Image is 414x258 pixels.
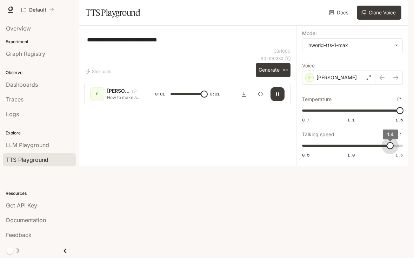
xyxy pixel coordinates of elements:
button: Reset to default [395,95,403,103]
button: Download audio [237,87,251,101]
button: Copy Voice ID [129,89,139,93]
p: Talking speed [302,132,334,137]
p: 33 / 1000 [274,48,291,54]
span: 1.1 [347,117,355,123]
h1: TTS Playground [86,6,140,20]
a: Docs [328,6,351,20]
div: inworld-tts-1-max [302,39,402,52]
span: 1.5 [395,117,403,123]
span: 1.4 [387,131,394,137]
p: [PERSON_NAME] [316,74,357,81]
span: 1.5 [395,152,403,158]
button: Reset to default [395,131,403,138]
div: inworld-tts-1-max [307,42,391,49]
span: 0:01 [210,91,220,98]
span: 1.0 [347,152,355,158]
div: É [92,88,103,100]
button: All workspaces [18,3,57,17]
span: 0.5 [302,152,309,158]
p: Default [29,7,46,13]
p: Voice [302,63,315,68]
span: 0.7 [302,117,309,123]
p: How to make a nice slime machine [107,94,141,100]
p: ⌘⏎ [282,68,288,72]
button: Inspect [254,87,268,101]
button: Generate⌘⏎ [256,63,291,77]
button: Shortcuts [84,66,114,77]
p: Temperature [302,97,332,102]
span: 0:01 [155,91,165,98]
p: $ 0.000330 [261,55,283,61]
p: [PERSON_NAME] [107,87,129,94]
p: Model [302,31,316,36]
button: Clone Voice [357,6,401,20]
